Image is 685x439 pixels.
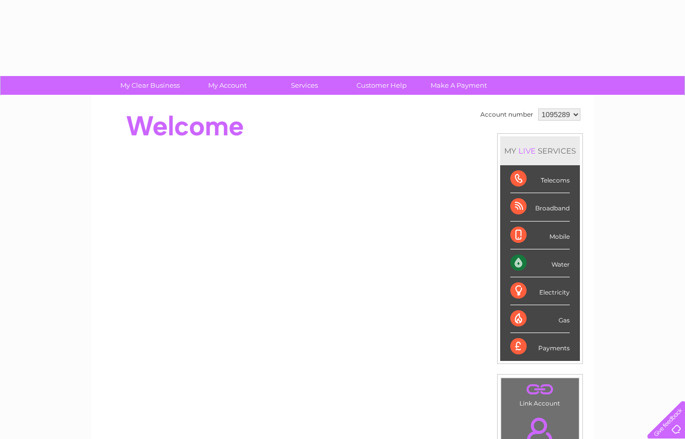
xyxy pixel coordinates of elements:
div: Broadband [510,193,570,221]
div: Payments [510,333,570,360]
a: Customer Help [340,76,423,95]
div: Gas [510,305,570,333]
div: MY SERVICES [500,136,580,165]
a: . [504,381,576,398]
div: Telecoms [510,165,570,193]
div: Water [510,249,570,277]
td: Account number [478,106,536,123]
div: LIVE [516,146,538,156]
td: Link Account [501,378,579,410]
div: Mobile [510,222,570,249]
a: Make A Payment [417,76,501,95]
a: My Account [185,76,269,95]
a: Services [263,76,346,95]
div: Electricity [510,277,570,305]
a: My Clear Business [108,76,192,95]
